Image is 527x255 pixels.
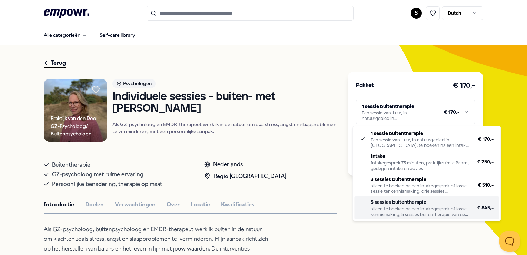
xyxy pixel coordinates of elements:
span: € 510,- [478,181,494,189]
div: alleen te boeken na een intakegesprek of losse sessie ter kennismaking, drie sessies buitentherap... [371,183,469,194]
span: € 845,- [477,204,494,211]
p: Intake [371,152,469,160]
p: 3 sessies buitentherapie [371,176,469,183]
div: Intakegesprek 75 minuten, praktijkruimte Baarn, gedegen intake en advies [371,160,469,171]
p: 5 sessies buitentherapie [371,198,469,206]
span: € 170,- [478,135,494,143]
div: Een sessie van 1 uur, in natuurgebied in [GEOGRAPHIC_DATA], te boeken na een intake of als losse ... [371,137,470,148]
div: alleen te boeken na een intakegesprek of losse kennismaking, 5 sessies buitentherapie van een uur [371,206,469,217]
p: 1 sessie buitentherapie [371,130,470,137]
span: € 250,- [477,158,494,166]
